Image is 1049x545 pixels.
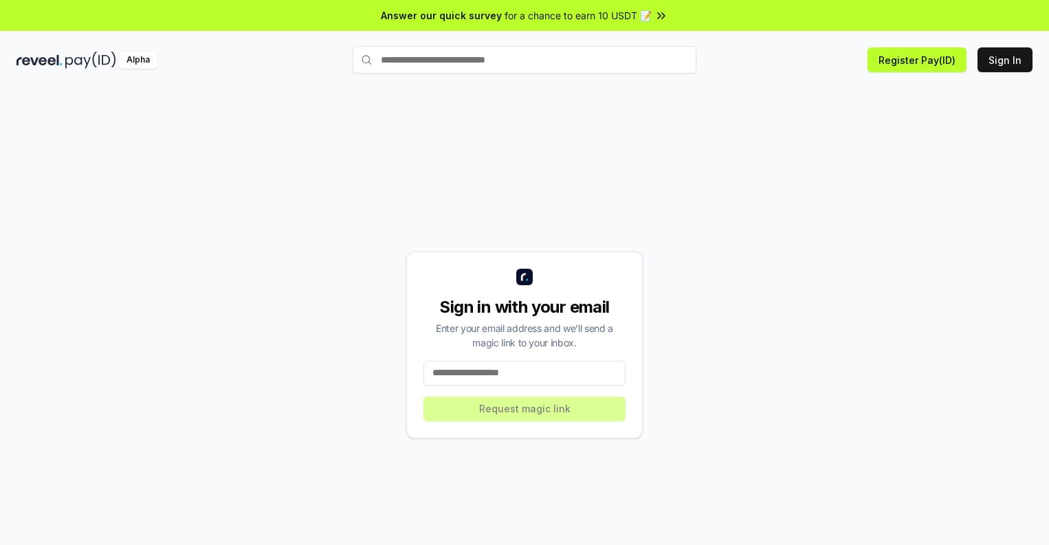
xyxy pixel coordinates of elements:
button: Sign In [978,47,1033,72]
div: Enter your email address and we’ll send a magic link to your inbox. [423,321,626,350]
span: Answer our quick survey [381,8,502,23]
span: for a chance to earn 10 USDT 📝 [505,8,652,23]
div: Sign in with your email [423,296,626,318]
img: logo_small [516,269,533,285]
img: reveel_dark [16,52,63,69]
div: Alpha [119,52,157,69]
img: pay_id [65,52,116,69]
button: Register Pay(ID) [868,47,967,72]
